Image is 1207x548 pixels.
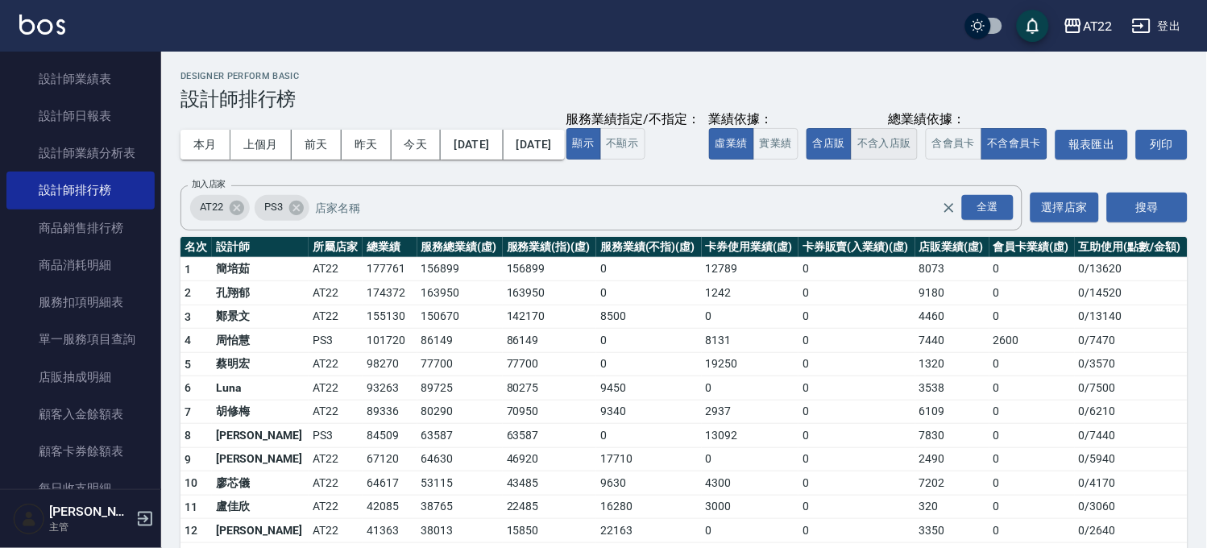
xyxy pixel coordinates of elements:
[309,237,363,258] th: 所屬店家
[503,519,596,543] td: 15850
[798,257,915,281] td: 0
[1075,424,1188,448] td: 0 / 7440
[417,376,503,401] td: 89725
[600,128,645,160] button: 不顯示
[1126,11,1188,41] button: 登出
[312,193,971,222] input: 店家名稱
[1075,495,1188,519] td: 0 / 3060
[255,199,292,215] span: PS3
[596,447,702,471] td: 17710
[309,257,363,281] td: AT22
[915,329,989,353] td: 7440
[1136,130,1188,160] button: 列印
[417,329,503,353] td: 86149
[989,400,1075,424] td: 0
[363,237,417,258] th: 總業績
[503,329,596,353] td: 86149
[180,88,1188,110] h3: 設計師排行榜
[6,321,155,358] a: 單一服務項目查詢
[212,424,309,448] td: [PERSON_NAME]
[309,329,363,353] td: PS3
[212,257,309,281] td: 簡培茹
[981,128,1048,160] button: 不含會員卡
[1075,281,1188,305] td: 0 / 14520
[596,352,702,376] td: 0
[230,130,292,160] button: 上個月
[989,376,1075,401] td: 0
[596,400,702,424] td: 9340
[192,178,226,190] label: 加入店家
[417,495,503,519] td: 38765
[915,424,989,448] td: 7830
[363,495,417,519] td: 42085
[596,471,702,496] td: 9630
[190,195,250,221] div: AT22
[13,503,45,535] img: Person
[989,281,1075,305] td: 0
[702,237,798,258] th: 卡券使用業績(虛)
[798,376,915,401] td: 0
[989,352,1075,376] td: 0
[180,71,1188,81] h2: Designer Perform Basic
[6,98,155,135] a: 設計師日報表
[212,447,309,471] td: [PERSON_NAME]
[309,447,363,471] td: AT22
[417,471,503,496] td: 53115
[212,352,309,376] td: 蔡明宏
[1075,519,1188,543] td: 0 / 2640
[596,257,702,281] td: 0
[19,15,65,35] img: Logo
[709,111,798,128] div: 業績依據：
[363,447,417,471] td: 67120
[503,424,596,448] td: 63587
[503,352,596,376] td: 77700
[309,471,363,496] td: AT22
[503,471,596,496] td: 43485
[6,359,155,396] a: 店販抽成明細
[798,400,915,424] td: 0
[6,210,155,247] a: 商品銷售排行榜
[363,352,417,376] td: 98270
[503,281,596,305] td: 163950
[807,128,852,160] button: 含店販
[1075,257,1188,281] td: 0 / 13620
[798,447,915,471] td: 0
[212,329,309,353] td: 周怡慧
[915,495,989,519] td: 320
[959,192,1017,223] button: Open
[1075,329,1188,353] td: 0 / 7470
[309,424,363,448] td: PS3
[363,305,417,329] td: 155130
[185,500,198,513] span: 11
[596,281,702,305] td: 0
[503,376,596,401] td: 80275
[309,352,363,376] td: AT22
[503,495,596,519] td: 22485
[1056,130,1128,160] a: 報表匯出
[915,237,989,258] th: 店販業績(虛)
[185,286,191,299] span: 2
[702,305,798,329] td: 0
[309,376,363,401] td: AT22
[417,257,503,281] td: 156899
[938,197,960,219] button: Clear
[1075,305,1188,329] td: 0 / 13140
[596,237,702,258] th: 服務業績(不指)(虛)
[185,429,191,442] span: 8
[363,257,417,281] td: 177761
[596,305,702,329] td: 8500
[185,524,198,537] span: 12
[392,130,442,160] button: 今天
[1075,471,1188,496] td: 0 / 4170
[702,352,798,376] td: 19250
[441,130,503,160] button: [DATE]
[798,305,915,329] td: 0
[185,358,191,371] span: 5
[503,237,596,258] th: 服務業績(指)(虛)
[185,310,191,323] span: 3
[1075,237,1188,258] th: 互助使用(點數/金額)
[49,504,131,520] h5: [PERSON_NAME]
[190,199,233,215] span: AT22
[363,281,417,305] td: 174372
[596,424,702,448] td: 0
